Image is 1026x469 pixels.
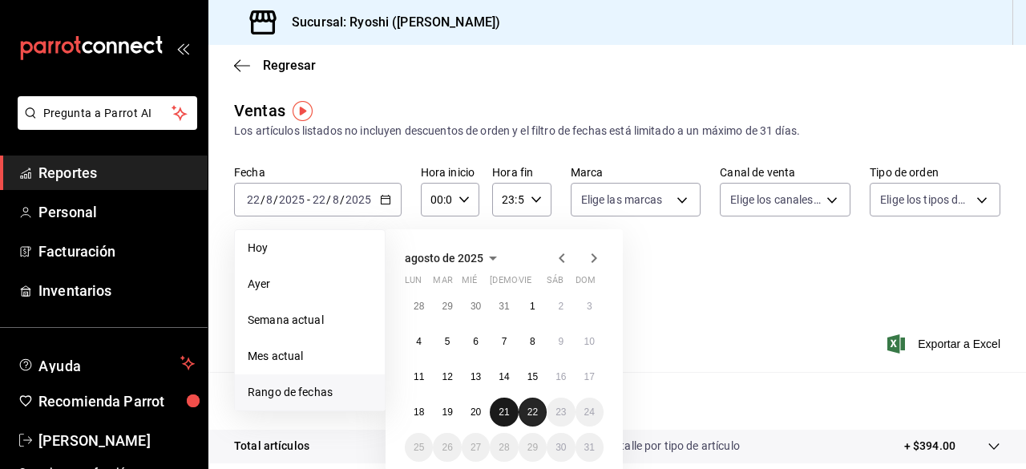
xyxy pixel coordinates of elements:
abbr: 24 de agosto de 2025 [584,406,595,418]
abbr: miércoles [462,275,477,292]
abbr: 13 de agosto de 2025 [471,371,481,382]
button: Regresar [234,58,316,73]
span: Ayuda [38,354,174,373]
input: -- [332,193,340,206]
button: 31 de agosto de 2025 [576,433,604,462]
a: Pregunta a Parrot AI [11,116,197,133]
button: 8 de agosto de 2025 [519,327,547,356]
button: 2 de agosto de 2025 [547,292,575,321]
abbr: 20 de agosto de 2025 [471,406,481,418]
button: 21 de agosto de 2025 [490,398,518,427]
input: -- [246,193,261,206]
abbr: 6 de agosto de 2025 [473,336,479,347]
abbr: 10 de agosto de 2025 [584,336,595,347]
abbr: 23 de agosto de 2025 [555,406,566,418]
abbr: 5 de agosto de 2025 [445,336,450,347]
label: Hora inicio [421,167,479,178]
abbr: 22 de agosto de 2025 [527,406,538,418]
abbr: viernes [519,275,531,292]
button: 12 de agosto de 2025 [433,362,461,391]
span: Exportar a Excel [891,334,1000,354]
span: - [307,193,310,206]
span: Reportes [38,162,195,184]
label: Hora fin [492,167,551,178]
abbr: 2 de agosto de 2025 [558,301,563,312]
abbr: 11 de agosto de 2025 [414,371,424,382]
span: Elige los canales de venta [730,192,821,208]
button: 13 de agosto de 2025 [462,362,490,391]
label: Tipo de orden [870,167,1000,178]
input: -- [312,193,326,206]
abbr: martes [433,275,452,292]
button: 6 de agosto de 2025 [462,327,490,356]
button: 28 de julio de 2025 [405,292,433,321]
abbr: 19 de agosto de 2025 [442,406,452,418]
span: Semana actual [248,312,372,329]
abbr: 31 de julio de 2025 [499,301,509,312]
span: / [261,193,265,206]
label: Marca [571,167,701,178]
span: / [273,193,278,206]
span: Mes actual [248,348,372,365]
button: 5 de agosto de 2025 [433,327,461,356]
abbr: jueves [490,275,584,292]
span: Elige las marcas [581,192,663,208]
span: Hoy [248,240,372,257]
button: 25 de agosto de 2025 [405,433,433,462]
label: Fecha [234,167,402,178]
button: 29 de agosto de 2025 [519,433,547,462]
abbr: 12 de agosto de 2025 [442,371,452,382]
button: 30 de agosto de 2025 [547,433,575,462]
abbr: 16 de agosto de 2025 [555,371,566,382]
button: 29 de julio de 2025 [433,292,461,321]
abbr: 8 de agosto de 2025 [530,336,535,347]
abbr: 14 de agosto de 2025 [499,371,509,382]
span: Pregunta a Parrot AI [43,105,172,122]
span: agosto de 2025 [405,252,483,265]
abbr: 15 de agosto de 2025 [527,371,538,382]
h3: Sucursal: Ryoshi ([PERSON_NAME]) [279,13,500,32]
span: Personal [38,201,195,223]
p: Total artículos [234,438,309,455]
p: + $394.00 [904,438,955,455]
input: ---- [278,193,305,206]
img: Tooltip marker [293,101,313,121]
button: 19 de agosto de 2025 [433,398,461,427]
button: 9 de agosto de 2025 [547,327,575,356]
span: Facturación [38,241,195,262]
button: 27 de agosto de 2025 [462,433,490,462]
span: Ayer [248,276,372,293]
abbr: 29 de agosto de 2025 [527,442,538,453]
abbr: 29 de julio de 2025 [442,301,452,312]
button: 23 de agosto de 2025 [547,398,575,427]
button: open_drawer_menu [176,42,189,55]
button: 31 de julio de 2025 [490,292,518,321]
input: ---- [345,193,372,206]
span: / [326,193,331,206]
button: 26 de agosto de 2025 [433,433,461,462]
span: Elige los tipos de orden [880,192,971,208]
abbr: 31 de agosto de 2025 [584,442,595,453]
abbr: 27 de agosto de 2025 [471,442,481,453]
abbr: 30 de agosto de 2025 [555,442,566,453]
abbr: sábado [547,275,563,292]
abbr: domingo [576,275,596,292]
button: 17 de agosto de 2025 [576,362,604,391]
label: Canal de venta [720,167,850,178]
span: Recomienda Parrot [38,390,195,412]
abbr: 17 de agosto de 2025 [584,371,595,382]
div: Los artículos listados no incluyen descuentos de orden y el filtro de fechas está limitado a un m... [234,123,1000,139]
abbr: 28 de julio de 2025 [414,301,424,312]
abbr: 9 de agosto de 2025 [558,336,563,347]
abbr: 28 de agosto de 2025 [499,442,509,453]
abbr: 30 de julio de 2025 [471,301,481,312]
button: 22 de agosto de 2025 [519,398,547,427]
button: 14 de agosto de 2025 [490,362,518,391]
button: 10 de agosto de 2025 [576,327,604,356]
button: agosto de 2025 [405,249,503,268]
button: 24 de agosto de 2025 [576,398,604,427]
abbr: 18 de agosto de 2025 [414,406,424,418]
abbr: 3 de agosto de 2025 [587,301,592,312]
abbr: 7 de agosto de 2025 [502,336,507,347]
